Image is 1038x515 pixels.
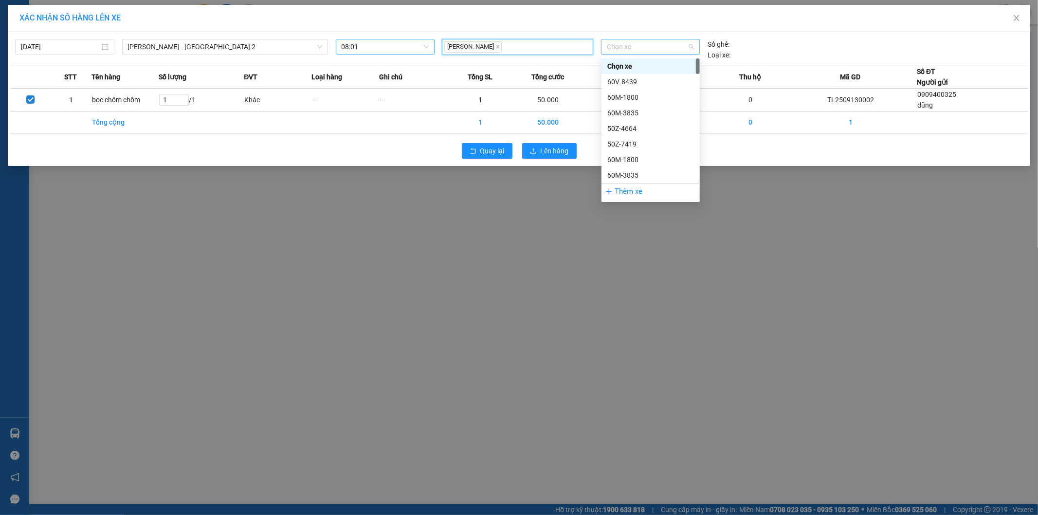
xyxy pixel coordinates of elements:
[468,72,492,82] span: Tổng SL
[840,72,861,82] span: Mã GD
[91,72,120,82] span: Tên hàng
[317,44,323,50] span: down
[531,72,564,82] span: Tổng cước
[85,8,146,32] div: Quận 10
[601,136,700,152] div: 50Z-7419
[601,183,700,200] div: Thêm xe
[607,170,694,181] div: 60M-3835
[311,72,342,82] span: Loại hàng
[601,105,700,121] div: 60M-3835
[8,57,78,69] div: 075057000626
[917,91,956,98] span: 0909400325
[514,89,582,111] td: 50.000
[159,89,244,111] td: / 1
[495,44,500,49] span: close
[917,101,933,109] span: dũng
[64,72,77,82] span: STT
[444,41,502,53] span: [PERSON_NAME]
[1013,14,1020,22] span: close
[607,39,693,54] span: Chọn xe
[462,143,512,159] button: rollbackQuay lại
[607,108,694,118] div: 60M-3835
[447,89,514,111] td: 1
[447,111,514,133] td: 1
[21,41,100,52] input: 13/09/2025
[541,146,569,156] span: Lên hàng
[530,147,537,155] span: upload
[601,152,700,167] div: 60M-1800
[717,89,784,111] td: 0
[311,89,379,111] td: ---
[85,9,109,19] span: Nhận:
[607,76,694,87] div: 60V-8439
[85,32,146,43] div: linh
[740,72,762,82] span: Thu hộ
[8,9,23,19] span: Gửi:
[522,143,577,159] button: uploadLên hàng
[379,89,447,111] td: ---
[605,188,613,195] span: plus
[601,58,700,74] div: Chọn xe
[51,89,91,111] td: 1
[601,167,700,183] div: 60M-3835
[717,111,784,133] td: 0
[159,72,186,82] span: Số lượng
[708,50,730,60] span: Loại xe:
[342,39,429,54] span: 08:01
[784,111,917,133] td: 1
[607,92,694,103] div: 60M-1800
[582,111,650,133] td: 50.000
[19,13,121,22] span: XÁC NHẬN SỐ HÀNG LÊN XE
[601,121,700,136] div: 50Z-4664
[514,111,582,133] td: 50.000
[601,74,700,90] div: 60V-8439
[607,61,694,72] div: Chọn xe
[582,89,650,111] td: 50.000
[91,89,159,111] td: bọc chôm chôm
[1003,5,1030,32] button: Close
[607,154,694,165] div: 60M-1800
[917,66,948,88] div: Số ĐT Người gửi
[91,111,159,133] td: Tổng cộng
[244,72,257,82] span: ĐVT
[470,147,476,155] span: rollback
[8,8,78,32] div: Trạm 3.5 TLài
[480,146,505,156] span: Quay lại
[379,72,402,82] span: Ghi chú
[784,89,917,111] td: TL2509130002
[128,39,322,54] span: Phương Lâm - Sài Gòn 2
[244,89,311,111] td: Khác
[607,123,694,134] div: 50Z-4664
[607,139,694,149] div: 50Z-7419
[708,39,729,50] span: Số ghế:
[601,90,700,105] div: 60M-1800
[8,32,78,43] div: dũng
